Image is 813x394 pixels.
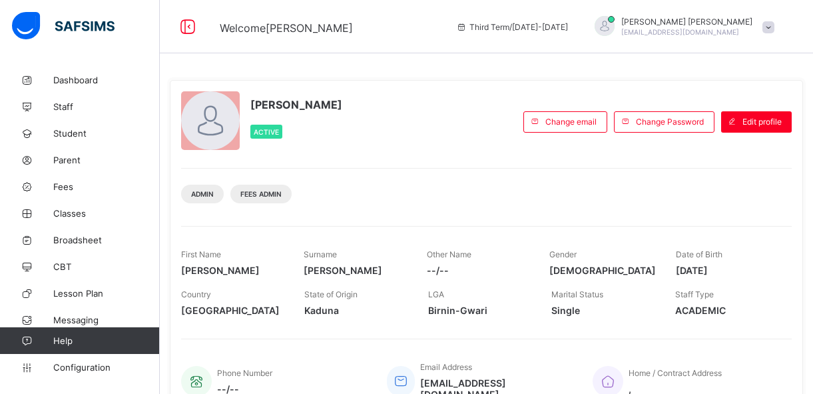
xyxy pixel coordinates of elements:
span: Configuration [53,362,159,373]
span: State of Origin [304,289,358,299]
span: Parent [53,155,160,165]
span: Other Name [427,249,471,259]
span: [PERSON_NAME] [304,265,406,276]
span: Country [181,289,211,299]
span: CBT [53,261,160,272]
span: [PERSON_NAME] [181,265,284,276]
span: Fees [53,181,160,192]
span: Date of Birth [676,249,722,259]
span: Home / Contract Address [629,368,722,378]
span: [PERSON_NAME] [PERSON_NAME] [621,17,752,27]
span: Phone Number [217,368,272,378]
span: Welcome [PERSON_NAME] [220,21,353,35]
span: [DATE] [676,265,778,276]
img: safsims [12,12,115,40]
span: Change Password [636,117,704,127]
span: Lesson Plan [53,288,160,299]
span: Classes [53,208,160,219]
span: --/-- [427,265,529,276]
span: [GEOGRAPHIC_DATA] [181,305,284,316]
span: Dashboard [53,75,160,85]
span: Messaging [53,315,160,325]
span: Surname [304,249,337,259]
span: Help [53,335,159,346]
span: Change email [545,117,597,127]
span: session/term information [456,22,568,32]
span: ACADEMIC [675,305,778,316]
span: First Name [181,249,221,259]
span: Staff Type [675,289,714,299]
span: Student [53,128,160,139]
span: Active [254,128,279,136]
span: LGA [428,289,444,299]
span: [DEMOGRAPHIC_DATA] [549,265,656,276]
span: [EMAIL_ADDRESS][DOMAIN_NAME] [621,28,739,36]
span: Broadsheet [53,235,160,245]
span: Staff [53,101,160,112]
span: Marital Status [551,289,603,299]
span: Email Address [420,362,472,372]
span: Kaduna [304,305,407,316]
span: Gender [549,249,577,259]
span: Single [551,305,655,316]
div: PatriciaAaron [581,16,781,38]
span: Birnin-Gwari [428,305,531,316]
span: Edit profile [742,117,782,127]
span: [PERSON_NAME] [250,98,342,111]
span: Fees Admin [240,190,282,198]
span: Admin [191,190,214,198]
